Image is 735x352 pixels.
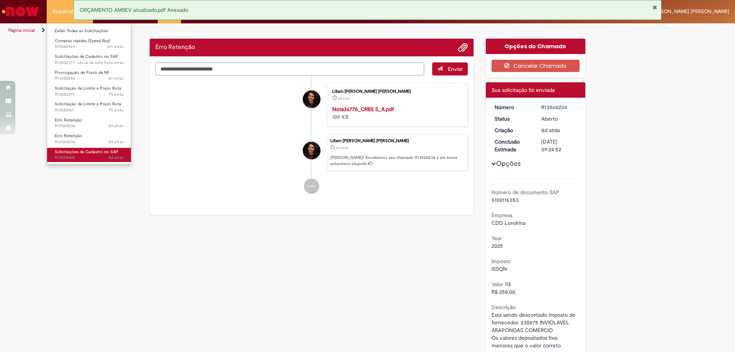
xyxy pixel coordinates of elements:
[489,115,536,123] dt: Status
[55,133,82,139] span: Erro Retenção
[55,75,124,82] span: R13580544
[541,127,560,134] span: 8d atrás
[492,235,502,242] b: Year
[338,96,350,101] span: 8d atrás
[47,27,131,35] a: Exibir Todas as Solicitações
[108,75,124,81] span: 6h atrás
[47,37,131,51] a: Aberto R13582969 : Compras rápidas (Speed Buy)
[47,84,131,98] a: Aberto R13580319 : Solicitação de Limite e Prazo Rota
[489,126,536,134] dt: Criação
[107,44,124,49] time: 30/09/2025 16:47:20
[332,89,460,94] div: Liliam [PERSON_NAME] [PERSON_NAME]
[55,70,109,75] span: Prorrogação de Prazo de NF
[52,8,79,15] span: Requisições
[541,103,577,111] div: R13560234
[489,138,536,153] dt: Conclusão Estimada
[47,148,131,162] a: Aberto R13558402 : Solicitações de Cadastro no SAP
[155,134,468,171] li: Liliam Karla Kupfer Jose
[77,60,124,65] span: cerca de uma hora atrás
[492,281,511,288] b: Valor R$
[55,60,124,66] span: R13582377
[108,92,124,97] span: 7h atrás
[492,288,515,295] span: R$ 258,00
[47,23,131,164] ul: Requisições
[47,116,131,130] a: Aberto R13560236 : Erro Retenção
[492,212,512,219] b: Empresa
[432,62,468,75] button: Enviar
[55,44,124,50] span: R13582969
[55,149,118,155] span: Solicitações de Cadastro no SAP
[55,155,124,161] span: R13558402
[492,265,507,272] span: ISSQN
[303,90,320,108] div: Liliam Karla Kupfer Jose
[492,258,511,265] b: Imposto
[492,60,580,72] button: Cancelar Chamado
[155,44,195,51] h2: Erro Retenção Histórico de tíquete
[47,132,131,146] a: Aberto R13560234 : Erro Retenção
[55,123,124,129] span: R13560236
[338,96,350,101] time: 23/09/2025 16:24:22
[47,100,131,114] a: Aberto R13580167 : Solicitação de Limite e Prazo Rota
[108,155,124,160] span: 8d atrás
[458,43,468,52] button: Adicionar anexos
[492,219,526,226] span: CDD Londrina
[486,39,586,54] div: Opções do Chamado
[107,44,124,49] span: 2m atrás
[303,142,320,159] div: Liliam Karla Kupfer Jose
[108,107,124,113] time: 30/09/2025 09:42:03
[155,62,424,75] textarea: Digite sua mensagem aqui...
[55,92,124,98] span: R13580319
[492,311,577,349] span: Esta sendo descontado imposto do fornecedor. 238875 INVIOLAVEL ARAPONGAS COMERCIO Os valores depo...
[492,87,555,93] span: Sua solicitação foi enviada
[55,38,110,44] span: Compras rápidas (Speed Buy)
[47,52,131,67] a: Aberto R13582377 : Solicitações de Cadastro no SAP
[55,85,121,91] span: Solicitação de Limite e Prazo Rota
[108,155,124,160] time: 23/09/2025 11:04:25
[108,139,124,145] time: 23/09/2025 16:24:49
[47,69,131,83] a: Aberto R13580544 : Prorrogação de Prazo de NF
[652,4,657,10] button: Fechar Notificação
[332,106,394,113] a: Nota36775_CRBS S_A.pdf
[80,7,188,13] span: ORÇAMENTO AMBEV atualizado.pdf Anexado
[155,75,468,202] ul: Histórico de tíquete
[541,127,560,134] time: 23/09/2025 16:24:48
[541,126,577,134] div: 23/09/2025 16:24:48
[636,8,729,15] span: Liliam [PERSON_NAME] [PERSON_NAME]
[108,123,124,129] time: 23/09/2025 16:25:35
[541,138,577,153] div: [DATE] 09:24:52
[108,139,124,145] span: 8d atrás
[108,107,124,113] span: 7h atrás
[1,4,40,19] img: ServiceNow
[6,23,484,38] ul: Trilhas de página
[330,155,464,167] p: [PERSON_NAME]! Recebemos seu chamado R13560234 e em breve estaremos atuando.
[489,103,536,111] dt: Número
[55,107,124,113] span: R13580167
[332,105,460,121] div: 109 KB
[492,189,559,196] b: Número de documento SAP
[55,101,121,107] span: Solicitação de Limite e Prazo Rota
[55,139,124,145] span: R13560234
[55,54,118,59] span: Solicitações de Cadastro no SAP
[541,115,577,123] div: Aberto
[8,27,35,33] a: Página inicial
[330,139,464,143] div: Liliam [PERSON_NAME] [PERSON_NAME]
[492,196,519,203] span: 5100116353
[336,146,348,150] time: 23/09/2025 16:24:48
[448,65,463,72] span: Enviar
[108,75,124,81] time: 30/09/2025 10:38:52
[492,304,516,311] b: Descrição
[492,242,503,249] span: 2025
[336,146,348,150] span: 8d atrás
[108,123,124,129] span: 8d atrás
[55,117,82,123] span: Erro Retenção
